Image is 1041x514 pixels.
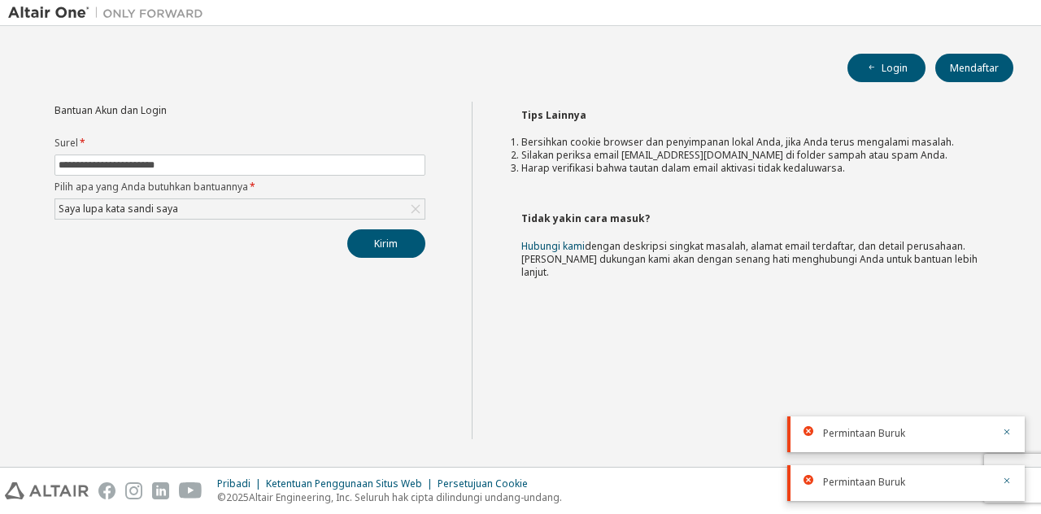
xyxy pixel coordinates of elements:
font: Bersihkan cookie browser dan penyimpanan lokal Anda, jika Anda terus mengalami masalah. [521,135,954,149]
font: Surel [54,136,78,150]
font: Altair Engineering, Inc. Seluruh hak cipta dilindungi undang-undang. [249,490,562,504]
font: 2025 [226,490,249,504]
font: Bantuan Akun dan Login [54,103,167,117]
div: Saya lupa kata sandi saya [55,199,425,219]
font: Mendaftar [950,61,999,75]
button: Mendaftar [935,54,1013,82]
font: Tips Lainnya [521,108,586,122]
font: Permintaan Buruk [823,426,905,440]
img: youtube.svg [179,482,203,499]
font: Persetujuan Cookie [438,477,528,490]
img: altair_logo.svg [5,482,89,499]
img: facebook.svg [98,482,115,499]
font: Kirim [374,237,398,250]
font: Ketentuan Penggunaan Situs Web [266,477,422,490]
font: © [217,490,226,504]
img: Altair Satu [8,5,211,21]
img: instagram.svg [125,482,142,499]
font: Silakan periksa email [EMAIL_ADDRESS][DOMAIN_NAME] di folder sampah atau spam Anda. [521,148,947,162]
font: Saya lupa kata sandi saya [59,202,178,216]
font: Tidak yakin cara masuk? [521,211,650,225]
button: Kirim [347,229,425,258]
font: Login [882,61,908,75]
button: Login [847,54,926,82]
a: Hubungi kami [521,239,585,253]
font: Harap verifikasi bahwa tautan dalam email aktivasi tidak kedaluwarsa. [521,161,845,175]
img: linkedin.svg [152,482,169,499]
font: Pribadi [217,477,250,490]
font: Permintaan Buruk [823,475,905,489]
font: dengan deskripsi singkat masalah, alamat email terdaftar, dan detail perusahaan. [PERSON_NAME] du... [521,239,978,279]
font: Pilih apa yang Anda butuhkan bantuannya [54,180,248,194]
